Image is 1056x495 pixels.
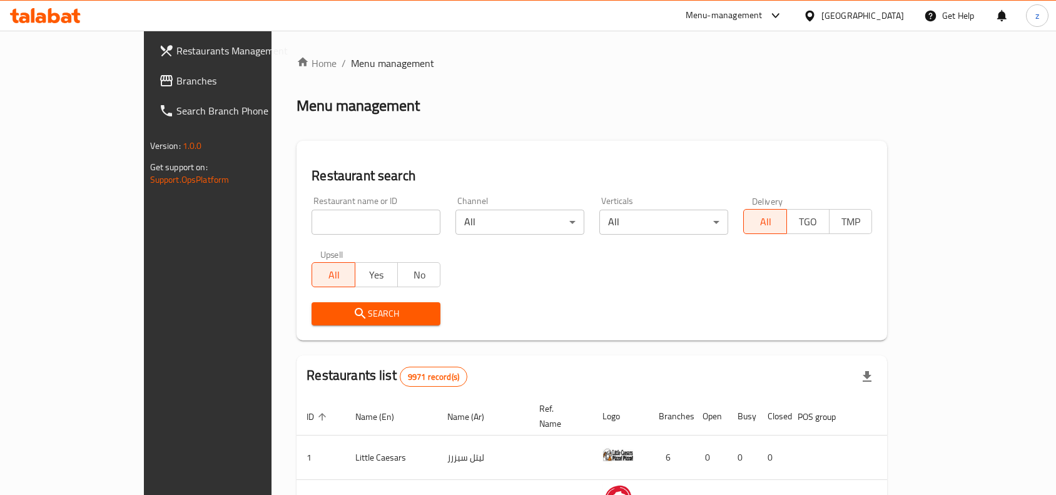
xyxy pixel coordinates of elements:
[649,397,693,436] th: Branches
[749,213,781,231] span: All
[403,266,435,284] span: No
[297,96,420,116] h2: Menu management
[829,209,872,234] button: TMP
[539,401,577,431] span: Ref. Name
[176,103,310,118] span: Search Branch Phone
[322,306,430,322] span: Search
[686,8,763,23] div: Menu-management
[599,210,728,235] div: All
[312,302,440,325] button: Search
[792,213,825,231] span: TGO
[592,397,649,436] th: Logo
[176,43,310,58] span: Restaurants Management
[342,56,346,71] li: /
[798,409,852,424] span: POS group
[437,436,529,480] td: ليتل سيزرز
[307,409,330,424] span: ID
[400,367,467,387] div: Total records count
[455,210,584,235] div: All
[312,210,440,235] input: Search for restaurant name or ID..
[149,36,320,66] a: Restaurants Management
[360,266,393,284] span: Yes
[758,436,788,480] td: 0
[320,250,343,258] label: Upsell
[821,9,904,23] div: [GEOGRAPHIC_DATA]
[150,138,181,154] span: Version:
[743,209,786,234] button: All
[355,262,398,287] button: Yes
[150,171,230,188] a: Support.OpsPlatform
[312,262,355,287] button: All
[307,366,467,387] h2: Restaurants list
[649,436,693,480] td: 6
[786,209,830,234] button: TGO
[345,436,437,480] td: Little Caesars
[728,397,758,436] th: Busy
[351,56,434,71] span: Menu management
[176,73,310,88] span: Branches
[149,66,320,96] a: Branches
[312,166,872,185] h2: Restaurant search
[297,436,345,480] td: 1
[150,159,208,175] span: Get support on:
[602,439,634,471] img: Little Caesars
[149,96,320,126] a: Search Branch Phone
[852,362,882,392] div: Export file
[447,409,500,424] span: Name (Ar)
[728,436,758,480] td: 0
[758,397,788,436] th: Closed
[752,196,783,205] label: Delivery
[693,397,728,436] th: Open
[183,138,202,154] span: 1.0.0
[355,409,410,424] span: Name (En)
[693,436,728,480] td: 0
[400,371,467,383] span: 9971 record(s)
[397,262,440,287] button: No
[835,213,867,231] span: TMP
[317,266,350,284] span: All
[297,56,887,71] nav: breadcrumb
[1035,9,1039,23] span: z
